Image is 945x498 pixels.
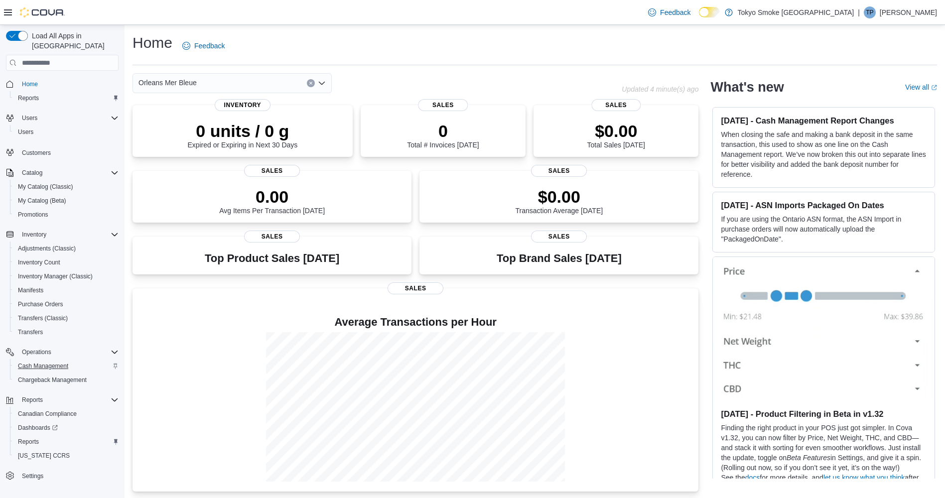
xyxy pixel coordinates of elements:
button: Inventory [18,229,50,241]
span: Adjustments (Classic) [14,243,119,254]
span: Transfers [18,328,43,336]
span: Reports [14,92,119,104]
a: Cash Management [14,360,72,372]
button: Chargeback Management [10,373,123,387]
h3: Top Brand Sales [DATE] [497,252,622,264]
p: See the for more details, and after you’ve given it a try. [721,473,927,493]
button: Settings [2,469,123,483]
span: Reports [22,396,43,404]
button: Reports [18,394,47,406]
span: Sales [531,165,587,177]
p: Tokyo Smoke [GEOGRAPHIC_DATA] [738,6,854,18]
span: Chargeback Management [18,376,87,384]
button: Open list of options [318,79,326,87]
span: Inventory Manager (Classic) [18,272,93,280]
a: Home [18,78,42,90]
span: Inventory [22,231,46,239]
p: Updated 4 minute(s) ago [622,85,698,93]
span: Orleans Mer Bleue [138,77,197,89]
button: Operations [2,345,123,359]
span: Dashboards [14,422,119,434]
span: Home [22,80,38,88]
button: Adjustments (Classic) [10,242,123,255]
span: Settings [18,470,119,482]
a: Canadian Compliance [14,408,81,420]
p: 0 units / 0 g [187,121,297,141]
p: When closing the safe and making a bank deposit in the same transaction, this used to show as one... [721,129,927,179]
em: Beta Features [787,454,830,462]
div: Total # Invoices [DATE] [407,121,479,149]
a: Transfers [14,326,47,338]
a: Manifests [14,284,47,296]
button: Cash Management [10,359,123,373]
span: Feedback [660,7,690,17]
span: Canadian Compliance [14,408,119,420]
button: Transfers [10,325,123,339]
button: Purchase Orders [10,297,123,311]
div: Transaction Average [DATE] [516,187,603,215]
span: Promotions [18,211,48,219]
span: Customers [22,149,51,157]
button: Manifests [10,283,123,297]
span: Inventory Count [14,256,119,268]
a: Dashboards [10,421,123,435]
button: Users [18,112,41,124]
h3: [DATE] - ASN Imports Packaged On Dates [721,200,927,210]
div: Expired or Expiring in Next 30 Days [187,121,297,149]
a: Customers [18,147,55,159]
span: Reports [18,394,119,406]
h3: Top Product Sales [DATE] [205,252,339,264]
span: Transfers [14,326,119,338]
h1: Home [133,33,172,53]
button: Inventory [2,228,123,242]
button: Transfers (Classic) [10,311,123,325]
a: Dashboards [14,422,62,434]
span: Promotions [14,209,119,221]
button: Users [10,125,123,139]
span: Manifests [14,284,119,296]
p: [PERSON_NAME] [880,6,937,18]
span: Reports [18,94,39,102]
button: Operations [18,346,55,358]
span: Inventory [215,99,270,111]
a: View allExternal link [905,83,937,91]
span: Purchase Orders [14,298,119,310]
span: Inventory Count [18,258,60,266]
a: Users [14,126,37,138]
a: Settings [18,470,47,482]
p: $0.00 [516,187,603,207]
a: My Catalog (Beta) [14,195,70,207]
a: Reports [14,92,43,104]
a: let us know what you think [823,474,905,482]
span: [US_STATE] CCRS [18,452,70,460]
span: Catalog [22,169,42,177]
a: Feedback [644,2,694,22]
span: Home [18,78,119,90]
span: Purchase Orders [18,300,63,308]
button: Inventory Count [10,255,123,269]
p: If you are using the Ontario ASN format, the ASN Import in purchase orders will now automatically... [721,214,927,244]
h3: [DATE] - Cash Management Report Changes [721,116,927,125]
p: $0.00 [587,121,645,141]
a: Purchase Orders [14,298,67,310]
span: Sales [388,282,443,294]
h4: Average Transactions per Hour [140,316,690,328]
p: | [858,6,860,18]
h3: [DATE] - Product Filtering in Beta in v1.32 [721,409,927,419]
a: Inventory Count [14,256,64,268]
button: Users [2,111,123,125]
button: Reports [10,91,123,105]
a: Inventory Manager (Classic) [14,270,97,282]
button: Inventory Manager (Classic) [10,269,123,283]
span: Cash Management [18,362,68,370]
img: Cova [20,7,65,17]
span: Canadian Compliance [18,410,77,418]
button: Promotions [10,208,123,222]
span: Transfers (Classic) [18,314,68,322]
span: Inventory [18,229,119,241]
p: Finding the right product in your POS just got simpler. In Cova v1.32, you can now filter by Pric... [721,423,927,473]
a: docs [745,474,760,482]
span: Sales [244,165,300,177]
button: Catalog [18,167,46,179]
